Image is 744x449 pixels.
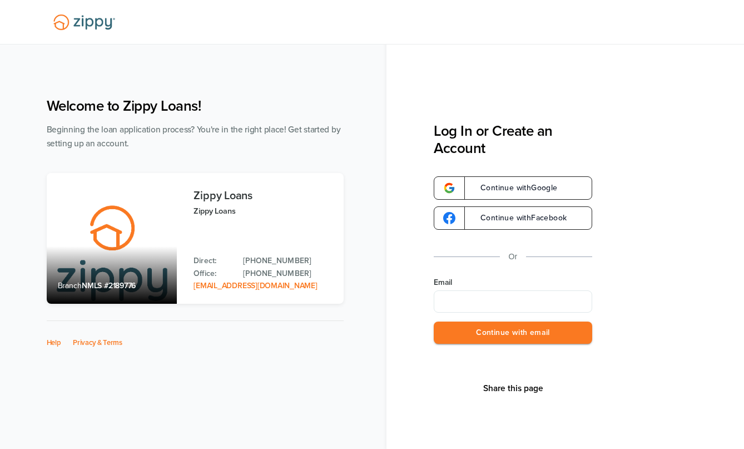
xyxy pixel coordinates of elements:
span: Branch [58,281,82,290]
p: Direct: [194,255,232,267]
span: Continue with Facebook [469,214,567,222]
img: Lender Logo [47,9,122,35]
p: Or [509,250,518,264]
span: Continue with Google [469,184,558,192]
label: Email [434,277,592,288]
h3: Zippy Loans [194,190,332,202]
a: Office Phone: 512-975-2947 [243,268,332,280]
input: Email Address [434,290,592,313]
button: Share This Page [480,383,547,394]
a: Direct Phone: 512-975-2947 [243,255,332,267]
p: Zippy Loans [194,205,332,218]
a: Email Address: zippyguide@zippymh.com [194,281,317,290]
a: Help [47,338,61,347]
img: google-logo [443,212,455,224]
a: google-logoContinue withGoogle [434,176,592,200]
span: NMLS #2189776 [82,281,136,290]
a: Privacy & Terms [73,338,122,347]
a: google-logoContinue withFacebook [434,206,592,230]
p: Office: [194,268,232,280]
h3: Log In or Create an Account [434,122,592,157]
img: google-logo [443,182,455,194]
span: Beginning the loan application process? You're in the right place! Get started by setting up an a... [47,125,341,149]
button: Continue with email [434,322,592,344]
h1: Welcome to Zippy Loans! [47,97,344,115]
